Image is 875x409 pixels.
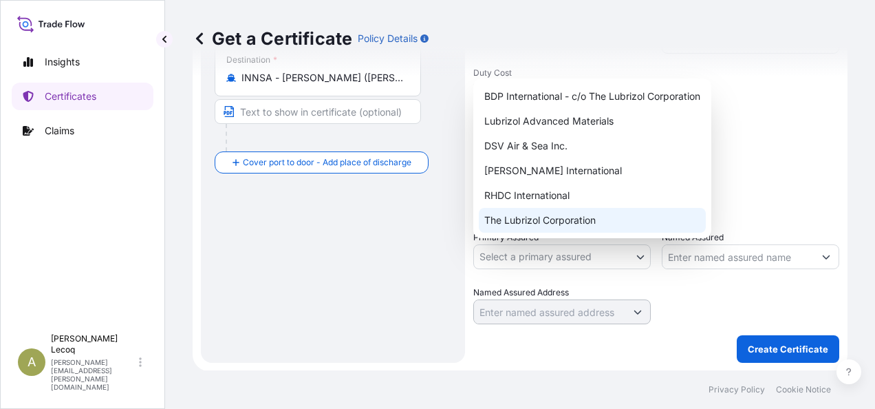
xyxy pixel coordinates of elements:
[358,32,418,45] p: Policy Details
[479,109,706,134] div: Lubrizol Advanced Materials
[479,134,706,158] div: DSV Air & Sea Inc.
[479,208,706,233] div: The Lubrizol Corporation
[479,183,706,208] div: RHDC International
[479,158,706,183] div: [PERSON_NAME] International
[193,28,352,50] p: Get a Certificate
[479,84,706,109] div: BDP International - c/o The Lubrizol Corporation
